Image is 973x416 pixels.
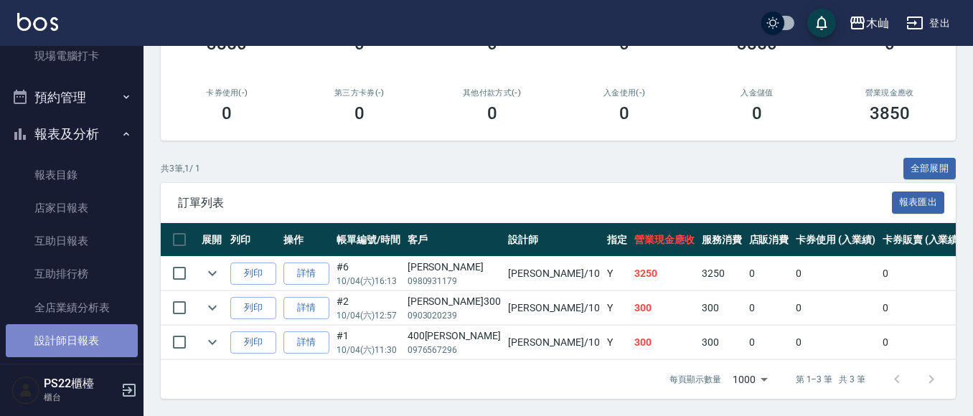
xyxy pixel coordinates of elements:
p: 每頁顯示數量 [669,373,721,386]
button: 報表匯出 [892,192,945,214]
p: 櫃台 [44,391,117,404]
p: 0980931179 [408,275,501,288]
td: #6 [333,257,404,290]
button: 全部展開 [903,158,956,180]
th: 帳單編號/時間 [333,223,404,257]
td: Y [603,257,631,290]
p: 第 1–3 筆 共 3 筆 [796,373,865,386]
th: 營業現金應收 [631,223,698,257]
td: 0 [879,257,966,290]
a: 現場電腦打卡 [6,39,138,72]
th: 指定 [603,223,631,257]
a: 報表目錄 [6,159,138,192]
p: 10/04 (六) 11:30 [337,344,400,356]
h2: 入金使用(-) [575,88,674,98]
td: 3250 [698,257,746,290]
button: 預約管理 [6,79,138,116]
a: 店家日報表 [6,192,138,224]
th: 店販消費 [746,223,793,257]
td: 300 [698,291,746,325]
h2: 其他付款方式(-) [443,88,541,98]
div: 木屾 [866,14,889,32]
td: 300 [631,291,698,325]
button: 報表及分析 [6,115,138,153]
button: 列印 [230,297,276,319]
button: expand row [202,297,223,318]
button: expand row [202,331,223,353]
a: 詳情 [283,297,329,319]
p: 10/04 (六) 12:57 [337,309,400,322]
td: 0 [746,291,793,325]
td: #2 [333,291,404,325]
div: [PERSON_NAME] [408,260,501,275]
img: Logo [17,13,58,31]
h3: 0 [619,103,629,123]
a: 全店業績分析表 [6,291,138,324]
td: Y [603,326,631,359]
h5: PS22櫃檯 [44,377,117,391]
th: 服務消費 [698,223,746,257]
a: 報表匯出 [892,195,945,209]
button: 列印 [230,263,276,285]
td: [PERSON_NAME] /10 [504,257,603,290]
h2: 營業現金應收 [840,88,939,98]
div: 400[PERSON_NAME] [408,328,501,344]
td: 0 [792,257,879,290]
h2: 卡券使用(-) [178,88,276,98]
th: 展開 [198,223,227,257]
td: [PERSON_NAME] /10 [504,291,603,325]
a: 互助日報表 [6,224,138,257]
h3: 0 [222,103,232,123]
p: 共 3 筆, 1 / 1 [161,162,200,175]
h3: 3850 [870,103,910,123]
a: 設計師日報表 [6,324,138,357]
button: 木屾 [843,9,895,38]
td: 0 [792,291,879,325]
a: 詳情 [283,331,329,354]
td: 0 [792,326,879,359]
p: 0903020239 [408,309,501,322]
th: 客戶 [404,223,504,257]
div: 1000 [727,360,773,399]
td: #1 [333,326,404,359]
th: 操作 [280,223,333,257]
td: [PERSON_NAME] /10 [504,326,603,359]
h3: 0 [487,103,497,123]
button: expand row [202,263,223,284]
td: 0 [746,326,793,359]
p: 0976567296 [408,344,501,356]
a: 詳情 [283,263,329,285]
button: 登出 [901,10,956,37]
span: 訂單列表 [178,196,892,210]
p: 10/04 (六) 16:13 [337,275,400,288]
h3: 0 [752,103,762,123]
td: 0 [879,291,966,325]
th: 列印 [227,223,280,257]
button: save [807,9,836,37]
td: 300 [698,326,746,359]
a: 互助排行榜 [6,257,138,290]
th: 設計師 [504,223,603,257]
div: [PERSON_NAME]300 [408,294,501,309]
h2: 第三方卡券(-) [311,88,409,98]
td: 0 [879,326,966,359]
img: Person [11,376,40,405]
th: 卡券販賣 (入業績) [879,223,966,257]
td: 3250 [631,257,698,290]
a: 設計師業績分析表 [6,357,138,390]
td: Y [603,291,631,325]
th: 卡券使用 (入業績) [792,223,879,257]
td: 300 [631,326,698,359]
h2: 入金儲值 [708,88,807,98]
td: 0 [746,257,793,290]
button: 列印 [230,331,276,354]
h3: 0 [354,103,365,123]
